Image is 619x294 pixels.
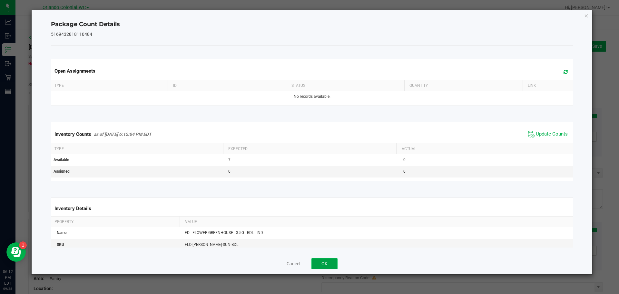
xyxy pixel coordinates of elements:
[291,83,305,88] span: Status
[94,132,152,137] span: as of [DATE] 6:12:04 PM EDT
[228,147,248,151] span: Expected
[57,242,64,247] span: SKU
[50,91,575,102] td: No records available.
[51,32,573,37] h5: 5169432818110484
[311,258,338,269] button: OK
[54,157,69,162] span: Available
[51,20,573,29] h4: Package Count Details
[185,230,263,235] span: FD - FLOWER GREENHOUSE - 3.5G - BDL - IND
[19,241,27,249] iframe: Resource center unread badge
[173,83,177,88] span: ID
[409,83,428,88] span: Quantity
[403,169,406,174] span: 0
[54,147,64,151] span: Type
[287,260,300,267] button: Cancel
[6,242,26,262] iframe: Resource center
[403,157,406,162] span: 0
[584,12,589,19] button: Close
[54,68,95,74] span: Open Assignments
[402,147,416,151] span: Actual
[228,169,231,174] span: 0
[228,157,231,162] span: 7
[185,219,197,224] span: Value
[54,206,91,211] span: Inventory Details
[528,83,536,88] span: Link
[185,242,238,247] span: FLO-[PERSON_NAME]-SUN-BDL
[54,169,70,174] span: Assigned
[57,230,66,235] span: Name
[54,83,64,88] span: Type
[54,219,74,224] span: Property
[54,131,91,137] span: Inventory Counts
[536,131,568,137] span: Update Counts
